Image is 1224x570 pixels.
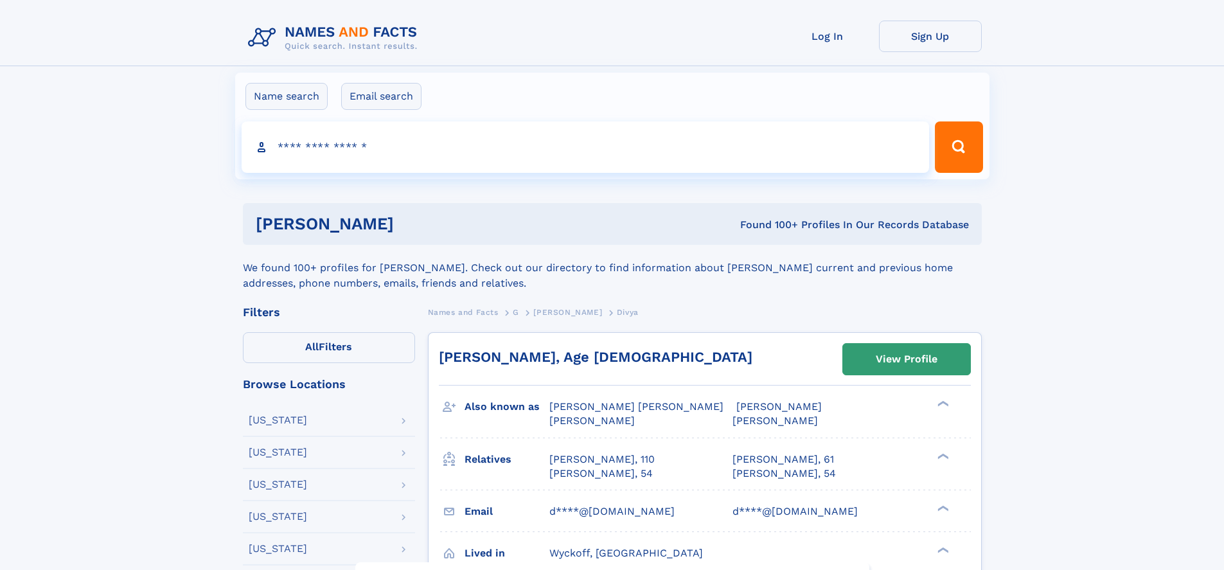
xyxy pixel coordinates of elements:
[465,542,549,564] h3: Lived in
[428,304,499,320] a: Names and Facts
[341,83,421,110] label: Email search
[549,452,655,467] a: [PERSON_NAME], 110
[776,21,879,52] a: Log In
[843,344,970,375] a: View Profile
[934,504,950,512] div: ❯
[934,400,950,408] div: ❯
[249,447,307,458] div: [US_STATE]
[243,245,982,291] div: We found 100+ profiles for [PERSON_NAME]. Check out our directory to find information about [PERS...
[876,344,937,374] div: View Profile
[465,396,549,418] h3: Also known as
[249,544,307,554] div: [US_STATE]
[549,547,703,559] span: Wyckoff, [GEOGRAPHIC_DATA]
[879,21,982,52] a: Sign Up
[533,304,602,320] a: [PERSON_NAME]
[465,449,549,470] h3: Relatives
[465,501,549,522] h3: Email
[732,467,836,481] a: [PERSON_NAME], 54
[934,546,950,554] div: ❯
[249,415,307,425] div: [US_STATE]
[243,307,415,318] div: Filters
[549,414,635,427] span: [PERSON_NAME]
[305,341,319,353] span: All
[243,21,428,55] img: Logo Names and Facts
[732,414,818,427] span: [PERSON_NAME]
[243,332,415,363] label: Filters
[513,308,519,317] span: G
[617,308,639,317] span: Divya
[736,400,822,413] span: [PERSON_NAME]
[249,512,307,522] div: [US_STATE]
[256,216,567,232] h1: [PERSON_NAME]
[245,83,328,110] label: Name search
[243,379,415,390] div: Browse Locations
[249,479,307,490] div: [US_STATE]
[513,304,519,320] a: G
[935,121,982,173] button: Search Button
[242,121,930,173] input: search input
[533,308,602,317] span: [PERSON_NAME]
[549,467,653,481] a: [PERSON_NAME], 54
[439,349,752,365] a: [PERSON_NAME], Age [DEMOGRAPHIC_DATA]
[567,218,969,232] div: Found 100+ Profiles In Our Records Database
[934,452,950,460] div: ❯
[549,400,723,413] span: [PERSON_NAME] [PERSON_NAME]
[732,452,834,467] a: [PERSON_NAME], 61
